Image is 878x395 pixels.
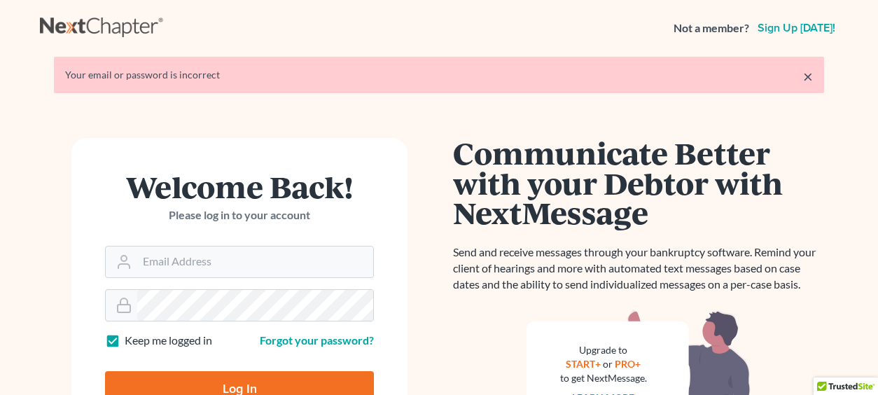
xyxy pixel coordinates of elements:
[560,343,647,357] div: Upgrade to
[674,20,749,36] strong: Not a member?
[755,22,838,34] a: Sign up [DATE]!
[453,138,824,228] h1: Communicate Better with your Debtor with NextMessage
[566,358,601,370] a: START+
[105,172,374,202] h1: Welcome Back!
[125,333,212,349] label: Keep me logged in
[453,244,824,293] p: Send and receive messages through your bankruptcy software. Remind your client of hearings and mo...
[105,207,374,223] p: Please log in to your account
[137,247,373,277] input: Email Address
[65,68,813,82] div: Your email or password is incorrect
[615,358,641,370] a: PRO+
[260,333,374,347] a: Forgot your password?
[560,371,647,385] div: to get NextMessage.
[604,358,613,370] span: or
[803,68,813,85] a: ×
